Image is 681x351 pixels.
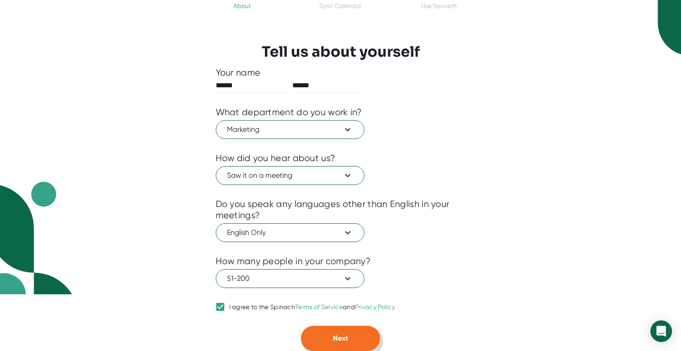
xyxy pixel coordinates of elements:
button: 51-200 [216,269,364,288]
div: Use Spinach [421,2,457,9]
button: Saw it on a meeting [216,166,364,185]
span: English Only [227,227,353,238]
button: Marketing [216,120,364,139]
div: Sync Calendar [319,2,362,9]
span: 51-200 [227,273,353,284]
div: I agree to the Spinach and [229,303,395,311]
button: Next [301,326,380,351]
div: How many people in your company? [216,256,371,267]
div: Do you speak any languages other than English in your meetings? [216,198,466,221]
button: English Only [216,223,364,242]
div: Open Intercom Messenger [650,320,672,342]
a: Terms of Service [295,303,343,310]
span: Saw it on a meeting [227,170,353,181]
span: Next [333,334,348,342]
div: Your name [216,67,466,78]
div: About [233,2,251,9]
span: Marketing [227,124,353,135]
div: What department do you work in? [216,107,362,118]
div: How did you hear about us? [216,153,336,164]
a: Privacy Policy [355,303,395,310]
h3: Tell us about yourself [262,43,420,60]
